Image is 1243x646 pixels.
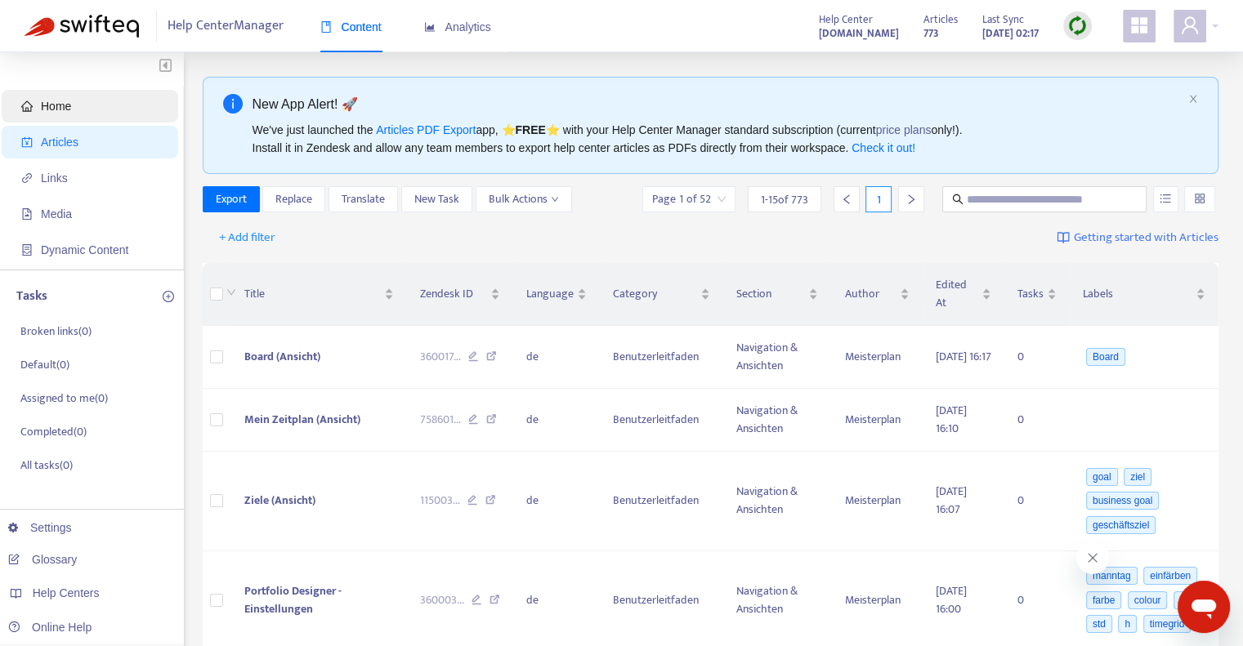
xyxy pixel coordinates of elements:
[231,263,407,326] th: Title
[219,228,275,247] span: + Add filter
[1057,231,1070,244] img: image-link
[923,11,958,29] span: Articles
[1070,263,1218,326] th: Labels
[21,244,33,256] span: container
[489,190,559,208] span: Bulk Actions
[1004,452,1070,551] td: 0
[831,263,922,326] th: Author
[21,136,33,148] span: account-book
[20,390,108,407] p: Assigned to me ( 0 )
[905,194,917,205] span: right
[253,121,1183,157] div: We've just launched the app, ⭐ ⭐️ with your Help Center Manager standard subscription (current on...
[20,457,73,474] p: All tasks ( 0 )
[407,263,513,326] th: Zendesk ID
[21,172,33,184] span: link
[526,285,574,303] span: Language
[16,287,47,306] p: Tasks
[41,172,68,185] span: Links
[1017,285,1044,303] span: Tasks
[1074,229,1218,247] span: Getting started with Articles
[41,100,71,113] span: Home
[424,20,491,33] span: Analytics
[203,186,260,212] button: Export
[41,243,128,256] span: Dynamic Content
[420,348,461,366] span: 360017 ...
[244,491,315,510] span: Ziele (Ansicht)
[1004,326,1070,389] td: 0
[819,11,873,29] span: Help Center
[865,186,892,212] div: 1
[551,195,559,203] span: down
[244,285,381,303] span: Title
[1004,263,1070,326] th: Tasks
[1083,285,1192,303] span: Labels
[33,586,100,599] span: Help Centers
[1188,94,1198,104] span: close
[207,225,288,251] button: + Add filter
[1076,541,1109,574] iframe: Nachricht schließen
[21,100,33,112] span: home
[8,521,72,534] a: Settings
[936,482,967,519] span: [DATE] 16:07
[936,276,978,312] span: Edited At
[8,621,92,634] a: Online Help
[936,401,967,438] span: [DATE] 16:10
[1153,186,1178,212] button: unordered-list
[982,11,1024,29] span: Last Sync
[1128,591,1168,609] span: colour
[723,326,832,389] td: Navigation & Ansichten
[1086,492,1159,510] span: business goal
[613,285,697,303] span: Category
[1086,516,1156,534] span: geschäftsziel
[20,356,69,373] p: Default ( 0 )
[761,191,808,208] span: 1 - 15 of 773
[476,186,572,212] button: Bulk Actionsdown
[1086,615,1112,633] span: std
[1086,348,1125,366] span: Board
[513,452,600,551] td: de
[244,347,320,366] span: Board (Ansicht)
[936,581,967,618] span: [DATE] 16:00
[923,263,1004,326] th: Edited At
[1129,16,1149,35] span: appstore
[1086,591,1121,609] span: farbe
[1160,193,1171,204] span: unordered-list
[1124,468,1151,486] span: ziel
[1086,567,1138,585] span: manntag
[600,389,723,452] td: Benutzerleitfaden
[736,285,806,303] span: Section
[923,25,939,42] strong: 773
[952,194,964,205] span: search
[1143,615,1192,633] span: timegrid
[1180,16,1200,35] span: user
[1004,389,1070,452] td: 0
[420,591,464,609] span: 360003 ...
[876,123,932,136] a: price plans
[1118,615,1137,633] span: h
[223,94,243,114] span: info-circle
[819,24,899,42] a: [DOMAIN_NAME]
[723,452,832,551] td: Navigation & Ansichten
[41,207,72,221] span: Media
[831,389,922,452] td: Meisterplan
[600,452,723,551] td: Benutzerleitfaden
[982,25,1039,42] strong: [DATE] 02:17
[163,291,174,302] span: plus-circle
[376,123,476,136] a: Articles PDF Export
[244,581,342,618] span: Portfolio Designer - Einstellungen
[20,423,87,440] p: Completed ( 0 )
[216,190,247,208] span: Export
[21,208,33,220] span: file-image
[513,263,600,326] th: Language
[320,21,332,33] span: book
[244,410,360,429] span: Mein Zeitplan (Ansicht)
[8,553,77,566] a: Glossary
[420,492,460,510] span: 115003 ...
[1178,581,1230,633] iframe: Schaltfläche zum Öffnen des Messaging-Fensters
[600,263,723,326] th: Category
[1067,16,1088,36] img: sync.dc5367851b00ba804db3.png
[226,287,236,297] span: down
[420,285,487,303] span: Zendesk ID
[253,94,1183,114] div: New App Alert! 🚀
[852,141,915,154] a: Check it out!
